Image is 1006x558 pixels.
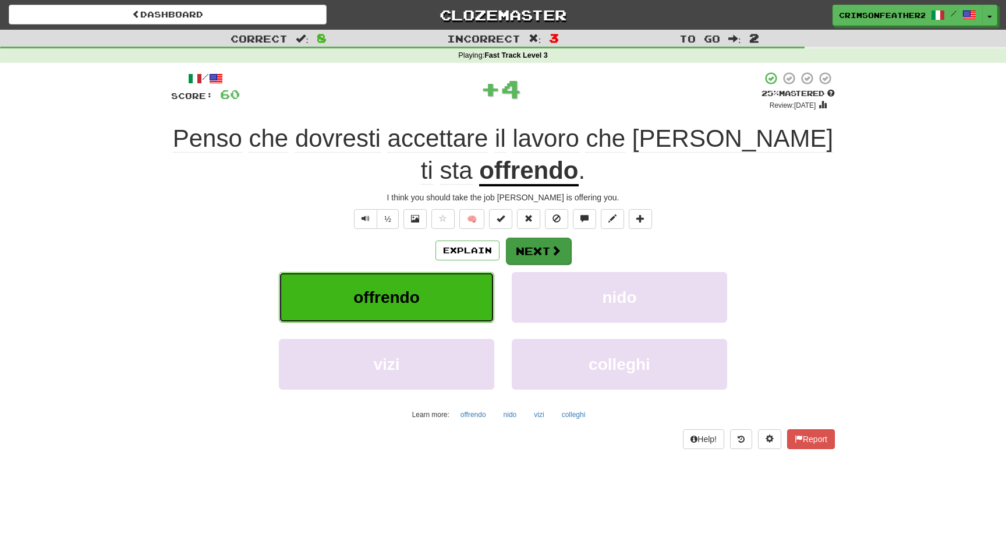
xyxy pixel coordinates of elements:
button: Reset to 0% Mastered (alt+r) [517,209,540,229]
button: offrendo [454,406,493,423]
span: dovresti [295,125,381,153]
span: + [480,71,501,106]
span: vizi [373,355,399,373]
small: Learn more: [412,411,449,419]
span: 3 [549,31,559,45]
span: Score: [171,91,213,101]
div: / [171,71,240,86]
span: accettare [388,125,488,153]
span: che [586,125,625,153]
a: CrimsonFeather2906 / [833,5,983,26]
div: I think you should take the job [PERSON_NAME] is offering you. [171,192,835,203]
span: / [951,9,957,17]
strong: Fast Track Level 3 [484,51,548,59]
span: Penso [173,125,242,153]
button: vizi [279,339,494,390]
span: Incorrect [447,33,520,44]
button: colleghi [555,406,592,423]
span: offrendo [353,288,420,306]
button: Favorite sentence (alt+f) [431,209,455,229]
button: nido [512,272,727,323]
span: ti [421,157,433,185]
button: offrendo [279,272,494,323]
a: Dashboard [9,5,327,24]
span: 8 [317,31,327,45]
span: lavoro [512,125,579,153]
button: Edit sentence (alt+d) [601,209,624,229]
span: 60 [220,87,240,101]
span: 4 [501,74,521,103]
span: : [529,34,541,44]
button: nido [497,406,523,423]
button: Add to collection (alt+a) [629,209,652,229]
span: [PERSON_NAME] [632,125,833,153]
div: Text-to-speech controls [352,209,399,229]
button: Play sentence audio (ctl+space) [354,209,377,229]
span: : [296,34,309,44]
span: 2 [749,31,759,45]
button: Next [506,238,571,264]
span: . [579,157,586,184]
button: Discuss sentence (alt+u) [573,209,596,229]
span: colleghi [589,355,650,373]
button: vizi [527,406,550,423]
span: sta [440,157,473,185]
span: Correct [231,33,288,44]
button: colleghi [512,339,727,390]
span: il [495,125,506,153]
a: Clozemaster [344,5,662,25]
button: Round history (alt+y) [730,429,752,449]
small: Review: [DATE] [770,101,816,110]
button: Help! [683,429,724,449]
span: : [728,34,741,44]
button: Ignore sentence (alt+i) [545,209,568,229]
span: che [249,125,288,153]
button: ½ [377,209,399,229]
button: 🧠 [459,209,484,229]
u: offrendo [479,157,578,186]
span: CrimsonFeather2906 [839,10,925,20]
button: Set this sentence to 100% Mastered (alt+m) [489,209,512,229]
span: 25 % [761,89,779,98]
span: nido [602,288,636,306]
span: To go [679,33,720,44]
button: Report [787,429,835,449]
div: Mastered [761,89,835,99]
button: Show image (alt+x) [403,209,427,229]
button: Explain [435,241,500,260]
